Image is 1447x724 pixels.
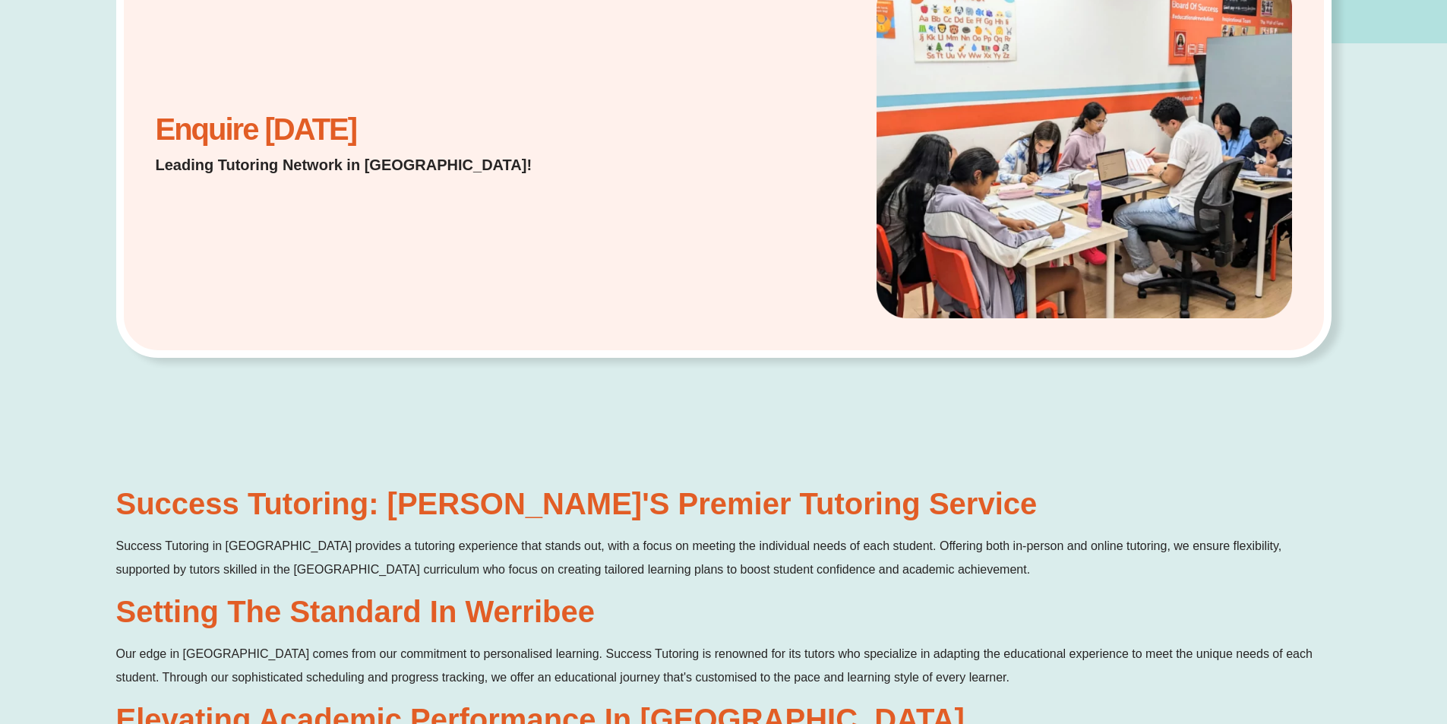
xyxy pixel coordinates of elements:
h2: Enquire [DATE] [156,120,571,139]
h2: Success Tutoring: [PERSON_NAME]'s Premier Tutoring Service [116,488,1332,519]
p: Leading Tutoring Network in [GEOGRAPHIC_DATA]! [156,154,571,175]
h2: Setting the Standard in Werribee [116,596,1332,627]
p: Success Tutoring in [GEOGRAPHIC_DATA] provides a tutoring experience that stands out, with a focu... [116,534,1332,581]
iframe: Chat Widget [1194,552,1447,724]
p: Our edge in [GEOGRAPHIC_DATA] comes from our commitment to personalised learning. Success Tutorin... [116,642,1332,689]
